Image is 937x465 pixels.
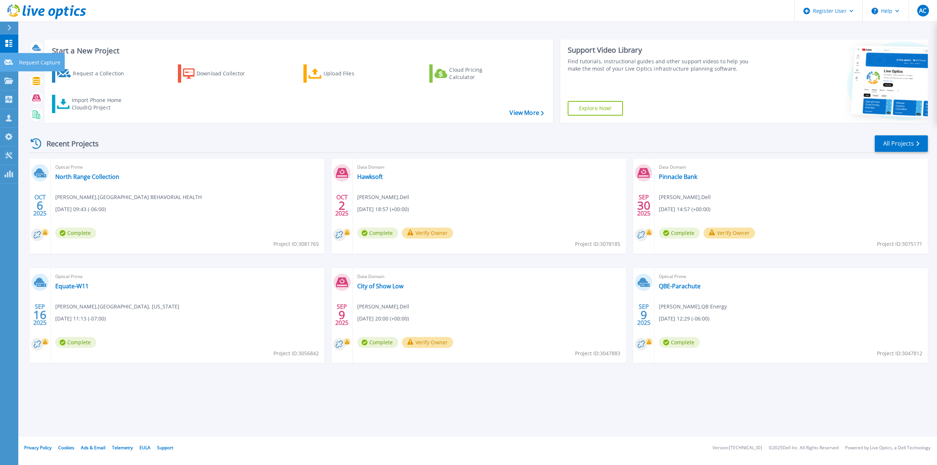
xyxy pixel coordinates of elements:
span: Project ID: 3081765 [273,240,319,248]
div: Download Collector [197,66,255,81]
div: SEP 2025 [637,192,651,219]
span: [PERSON_NAME] , [GEOGRAPHIC_DATA] BEHAVORIAL HEALTH [55,193,202,201]
span: Project ID: 3047883 [575,349,620,357]
a: Telemetry [112,445,133,451]
span: [PERSON_NAME] , [GEOGRAPHIC_DATA], [US_STATE] [55,303,179,311]
span: Optical Prime [659,273,923,281]
span: Data Domain [357,163,622,171]
a: EULA [139,445,150,451]
div: OCT 2025 [335,192,349,219]
li: Powered by Live Optics, a Dell Technology [845,446,930,450]
span: [DATE] 12:29 (-06:00) [659,315,709,323]
a: North Range Collection [55,173,119,180]
a: Ads & Email [81,445,105,451]
a: Request a Collection [52,64,134,83]
li: © 2025 Dell Inc. All Rights Reserved [769,446,839,450]
button: Verify Owner [703,228,755,239]
a: Hawksoft [357,173,383,180]
span: 6 [37,202,43,209]
span: [PERSON_NAME] , Dell [357,303,409,311]
span: 16 [33,312,46,318]
span: AC [919,8,926,14]
span: Complete [357,228,398,239]
span: Complete [659,228,700,239]
span: [DATE] 09:43 (-06:00) [55,205,106,213]
a: Download Collector [178,64,260,83]
span: 30 [637,202,650,209]
span: Project ID: 3075171 [877,240,922,248]
div: OCT 2025 [33,192,47,219]
span: Optical Prime [55,273,320,281]
span: [DATE] 11:13 (-07:00) [55,315,106,323]
span: Project ID: 3078185 [575,240,620,248]
button: Verify Owner [402,228,453,239]
div: Find tutorials, instructional guides and other support videos to help you make the most of your L... [568,58,758,72]
span: Optical Prime [55,163,320,171]
div: Import Phone Home CloudIQ Project [72,97,129,111]
span: Complete [659,337,700,348]
h3: Start a New Project [52,47,544,55]
a: Cloud Pricing Calculator [429,64,511,83]
span: Project ID: 3047812 [877,349,922,357]
a: City of Show Low [357,282,403,290]
div: Cloud Pricing Calculator [449,66,508,81]
span: 2 [339,202,345,209]
div: Support Video Library [568,45,758,55]
span: [DATE] 20:00 (+00:00) [357,315,409,323]
span: 9 [339,312,345,318]
span: [DATE] 18:57 (+00:00) [357,205,409,213]
span: [PERSON_NAME] , Dell [659,193,711,201]
a: Pinnacle Bank [659,173,697,180]
span: Complete [55,228,96,239]
span: Project ID: 3056842 [273,349,319,357]
a: Support [157,445,173,451]
a: QBE-Parachute [659,282,701,290]
span: [DATE] 14:57 (+00:00) [659,205,710,213]
div: SEP 2025 [33,301,47,328]
span: Data Domain [357,273,622,281]
a: Upload Files [303,64,385,83]
a: All Projects [875,135,928,152]
button: Verify Owner [402,337,453,348]
p: Request Capture [19,53,60,72]
a: View More [509,109,544,116]
span: Complete [55,337,96,348]
div: Upload Files [324,66,382,81]
span: 9 [641,312,647,318]
div: Request a Collection [73,66,131,81]
a: Cookies [58,445,74,451]
div: Recent Projects [28,135,109,153]
span: [PERSON_NAME] , Dell [357,193,409,201]
span: Complete [357,337,398,348]
a: Equate-W11 [55,282,89,290]
div: SEP 2025 [335,301,349,328]
a: Explore Now! [568,101,623,116]
a: Privacy Policy [24,445,52,451]
span: [PERSON_NAME] , QB Energy [659,303,727,311]
li: Version: [TECHNICAL_ID] [713,446,762,450]
span: Data Domain [659,163,923,171]
div: SEP 2025 [637,301,651,328]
